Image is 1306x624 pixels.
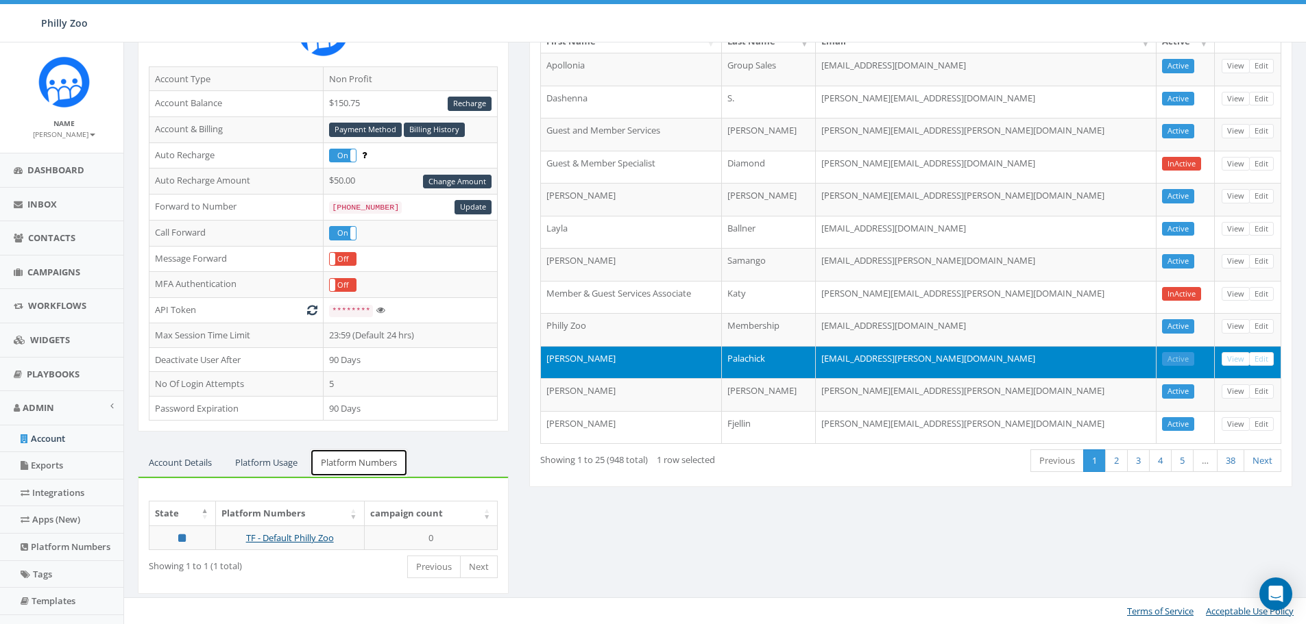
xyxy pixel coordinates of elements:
[38,56,90,108] img: Rally_Corp_Icon_1.png
[330,279,356,292] label: Off
[1162,254,1194,269] a: Active
[365,501,498,525] th: campaign count: activate to sort column ascending
[541,183,722,216] td: [PERSON_NAME]
[1171,449,1194,472] a: 5
[722,313,815,346] td: Membership
[1127,449,1150,472] a: 3
[1249,352,1274,366] a: Edit
[330,149,356,162] label: On
[324,66,498,91] td: Non Profit
[149,347,324,372] td: Deactivate User After
[324,323,498,347] td: 23:59 (Default 24 hrs)
[329,252,356,266] div: OnOff
[722,118,815,151] td: [PERSON_NAME]
[324,396,498,421] td: 90 Days
[722,378,815,411] td: [PERSON_NAME]
[816,313,1157,346] td: [EMAIL_ADDRESS][DOMAIN_NAME]
[53,118,75,128] small: Name
[541,248,722,281] td: [PERSON_NAME]
[1162,384,1194,399] a: Active
[1162,92,1194,106] a: Active
[224,449,309,477] a: Platform Usage
[1249,59,1274,73] a: Edit
[138,449,223,477] a: Account Details
[816,118,1157,151] td: [PERSON_NAME][EMAIL_ADDRESS][PERSON_NAME][DOMAIN_NAME]
[722,183,815,216] td: [PERSON_NAME]
[149,142,324,169] td: Auto Recharge
[816,216,1157,249] td: [EMAIL_ADDRESS][DOMAIN_NAME]
[365,525,498,550] td: 0
[541,346,722,379] td: [PERSON_NAME]
[1259,577,1292,610] div: Open Intercom Messenger
[23,401,54,414] span: Admin
[307,305,317,314] i: Generate New Token
[1105,449,1128,472] a: 2
[1162,319,1194,334] a: Active
[324,169,498,195] td: $50.00
[27,198,57,210] span: Inbox
[816,378,1157,411] td: [PERSON_NAME][EMAIL_ADDRESS][PERSON_NAME][DOMAIN_NAME]
[816,346,1157,379] td: [EMAIL_ADDRESS][PERSON_NAME][DOMAIN_NAME]
[541,86,722,118] td: Dashenna
[541,53,722,86] td: Apollonia
[1244,449,1281,472] a: Next
[33,127,95,140] a: [PERSON_NAME]
[324,372,498,397] td: 5
[1249,319,1274,334] a: Edit
[362,149,367,161] span: Enable to prevent campaign failure.
[1162,189,1194,203] a: Active
[1249,287,1274,301] a: Edit
[324,91,498,117] td: $150.75
[216,501,365,525] th: Platform Numbers: activate to sort column ascending
[1222,417,1250,432] a: View
[149,169,324,195] td: Auto Recharge Amount
[330,227,356,240] label: On
[722,411,815,444] td: Fjellin
[1030,449,1084,472] a: Previous
[28,232,75,244] span: Contacts
[1127,605,1194,617] a: Terms of Service
[816,183,1157,216] td: [PERSON_NAME][EMAIL_ADDRESS][PERSON_NAME][DOMAIN_NAME]
[329,226,356,240] div: OnOff
[149,195,324,221] td: Forward to Number
[455,200,492,214] a: Update
[541,151,722,184] td: Guest & Member Specialist
[722,86,815,118] td: S.
[149,298,324,323] td: API Token
[541,216,722,249] td: Layla
[1193,449,1218,472] a: …
[722,281,815,314] td: Katy
[27,164,84,176] span: Dashboard
[324,347,498,372] td: 90 Days
[404,123,465,137] a: Billing History
[722,248,815,281] td: Samango
[149,272,324,298] td: MFA Authentication
[816,281,1157,314] td: [PERSON_NAME][EMAIL_ADDRESS][PERSON_NAME][DOMAIN_NAME]
[149,91,324,117] td: Account Balance
[1206,605,1294,617] a: Acceptable Use Policy
[1249,222,1274,236] a: Edit
[330,253,356,266] label: Off
[541,378,722,411] td: [PERSON_NAME]
[149,372,324,397] td: No Of Login Attempts
[1249,92,1274,106] a: Edit
[33,129,95,139] small: [PERSON_NAME]
[149,246,324,272] td: Message Forward
[1222,254,1250,269] a: View
[149,66,324,91] td: Account Type
[448,97,492,111] a: Recharge
[30,334,70,346] span: Widgets
[1222,222,1250,236] a: View
[460,556,498,578] a: Next
[423,175,492,189] a: Change Amount
[1249,417,1274,432] a: Edit
[149,116,324,142] td: Account & Billing
[1162,417,1194,432] a: Active
[1222,92,1250,106] a: View
[722,151,815,184] td: Diamond
[1222,189,1250,203] a: View
[1222,384,1250,399] a: View
[541,411,722,444] td: [PERSON_NAME]
[149,220,324,246] td: Call Forward
[1249,157,1274,171] a: Edit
